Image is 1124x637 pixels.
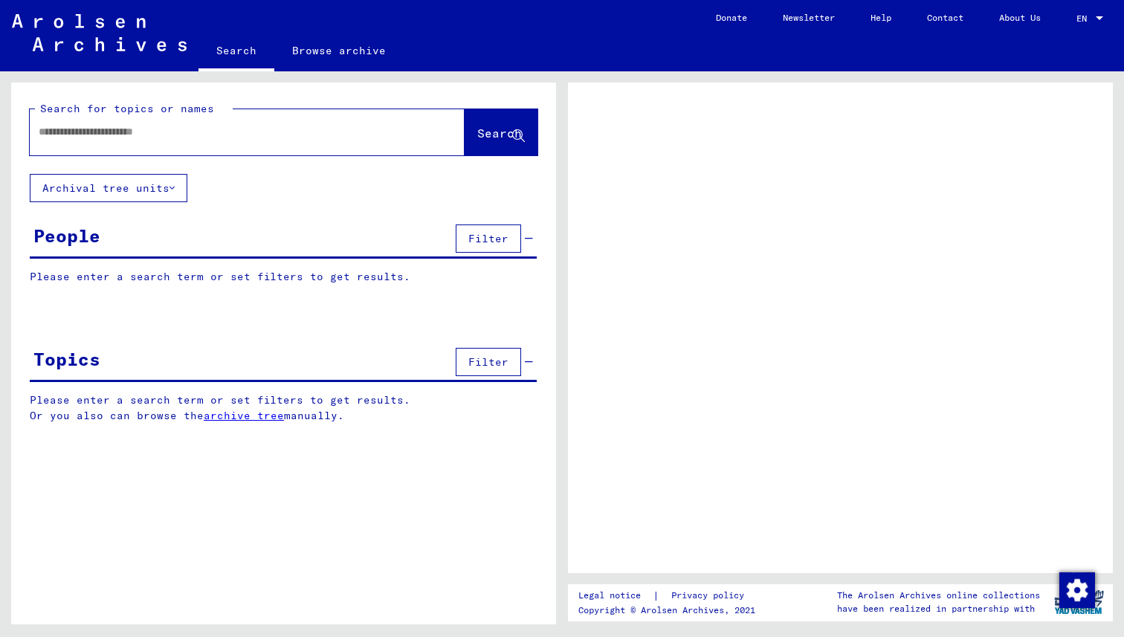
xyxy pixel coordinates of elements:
span: EN [1076,13,1093,24]
p: have been realized in partnership with [837,602,1040,615]
span: Search [477,126,522,140]
p: Please enter a search term or set filters to get results. [30,269,537,285]
img: Arolsen_neg.svg [12,14,187,51]
p: Please enter a search term or set filters to get results. Or you also can browse the manually. [30,392,537,424]
a: Browse archive [274,33,404,68]
button: Filter [456,348,521,376]
button: Search [465,109,537,155]
img: Change consent [1059,572,1095,608]
span: Filter [468,232,508,245]
a: Privacy policy [659,588,762,604]
a: Search [198,33,274,71]
button: Filter [456,224,521,253]
button: Archival tree units [30,174,187,202]
img: yv_logo.png [1051,583,1107,621]
p: The Arolsen Archives online collections [837,589,1040,602]
a: Legal notice [578,588,653,604]
a: archive tree [204,409,284,422]
div: Change consent [1059,572,1094,607]
mat-label: Search for topics or names [40,102,214,115]
span: Filter [468,355,508,369]
div: | [578,588,762,604]
div: Topics [33,346,100,372]
div: People [33,222,100,249]
p: Copyright © Arolsen Archives, 2021 [578,604,762,617]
